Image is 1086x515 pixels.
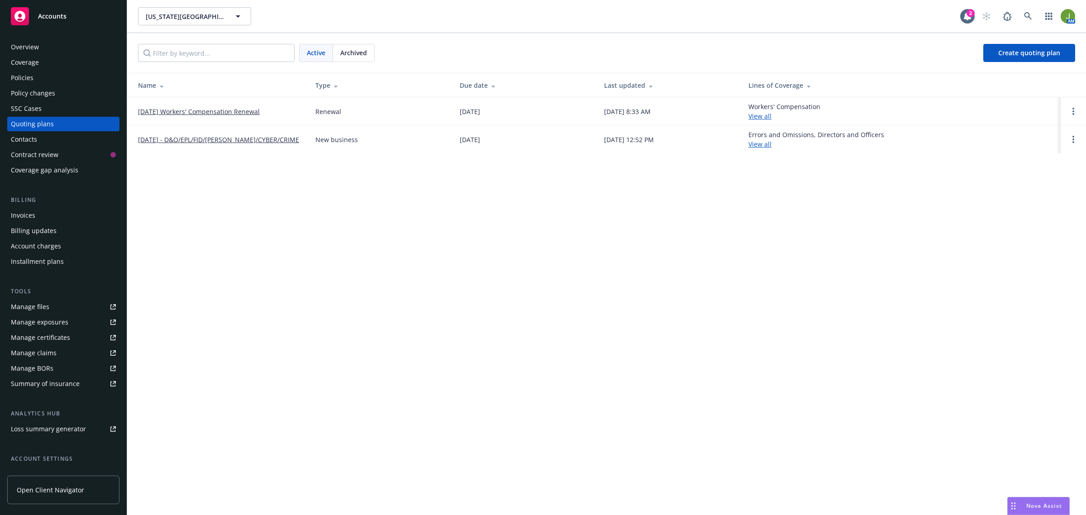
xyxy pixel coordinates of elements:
div: Policies [11,71,33,85]
a: Billing updates [7,224,119,238]
div: [DATE] [460,107,480,116]
div: Invoices [11,208,35,223]
div: Installment plans [11,254,64,269]
span: [US_STATE][GEOGRAPHIC_DATA] [146,12,224,21]
div: Coverage [11,55,39,70]
a: Policies [7,71,119,85]
div: Manage claims [11,346,57,360]
a: Manage BORs [7,361,119,376]
span: Archived [340,48,367,57]
a: SSC Cases [7,101,119,116]
a: Coverage gap analysis [7,163,119,177]
div: Service team [11,467,50,482]
div: Billing [7,196,119,205]
a: Accounts [7,4,119,29]
div: [DATE] 8:33 AM [604,107,651,116]
a: [DATE] - D&O/EPL/FID/[PERSON_NAME]/CYBER/CRIME [138,135,299,144]
a: Report a Bug [998,7,1016,25]
div: Summary of insurance [11,377,80,391]
div: Contract review [11,148,58,162]
a: Switch app [1040,7,1058,25]
div: Errors and Omissions, Directors and Officers [748,130,884,149]
div: Workers' Compensation [748,102,820,121]
a: Search [1019,7,1037,25]
a: Open options [1068,134,1079,145]
div: Last updated [604,81,734,90]
a: View all [748,140,772,148]
a: Coverage [7,55,119,70]
span: Create quoting plan [998,48,1060,57]
a: Open options [1068,106,1079,117]
div: [DATE] [460,135,480,144]
a: Installment plans [7,254,119,269]
div: Analytics hub [7,409,119,418]
div: Name [138,81,301,90]
div: New business [315,135,358,144]
div: Renewal [315,107,341,116]
a: Manage files [7,300,119,314]
div: Contacts [11,132,37,147]
a: Policy changes [7,86,119,100]
a: Manage certificates [7,330,119,345]
a: Account charges [7,239,119,253]
div: SSC Cases [11,101,42,116]
div: [DATE] 12:52 PM [604,135,654,144]
div: Lines of Coverage [748,81,1053,90]
a: Start snowing [977,7,995,25]
a: Summary of insurance [7,377,119,391]
span: Nova Assist [1026,502,1062,510]
div: Drag to move [1008,497,1019,515]
a: Loss summary generator [7,422,119,436]
a: Manage exposures [7,315,119,329]
div: Manage certificates [11,330,70,345]
a: Invoices [7,208,119,223]
div: Loss summary generator [11,422,86,436]
a: Service team [7,467,119,482]
div: Type [315,81,445,90]
div: Manage exposures [11,315,68,329]
a: View all [748,112,772,120]
div: Manage files [11,300,49,314]
span: Open Client Navigator [17,485,84,495]
a: Contacts [7,132,119,147]
a: Overview [7,40,119,54]
div: 2 [967,9,975,17]
div: Manage BORs [11,361,53,376]
a: Create quoting plan [983,44,1075,62]
div: Quoting plans [11,117,54,131]
div: Coverage gap analysis [11,163,78,177]
button: Nova Assist [1007,497,1070,515]
button: [US_STATE][GEOGRAPHIC_DATA] [138,7,251,25]
div: Billing updates [11,224,57,238]
span: Active [307,48,325,57]
div: Account settings [7,454,119,463]
div: Due date [460,81,590,90]
img: photo [1061,9,1075,24]
a: Quoting plans [7,117,119,131]
a: Manage claims [7,346,119,360]
div: Overview [11,40,39,54]
div: Account charges [11,239,61,253]
input: Filter by keyword... [138,44,295,62]
div: Policy changes [11,86,55,100]
span: Accounts [38,13,67,20]
a: [DATE] Workers' Compensation Renewal [138,107,260,116]
div: Tools [7,287,119,296]
a: Contract review [7,148,119,162]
